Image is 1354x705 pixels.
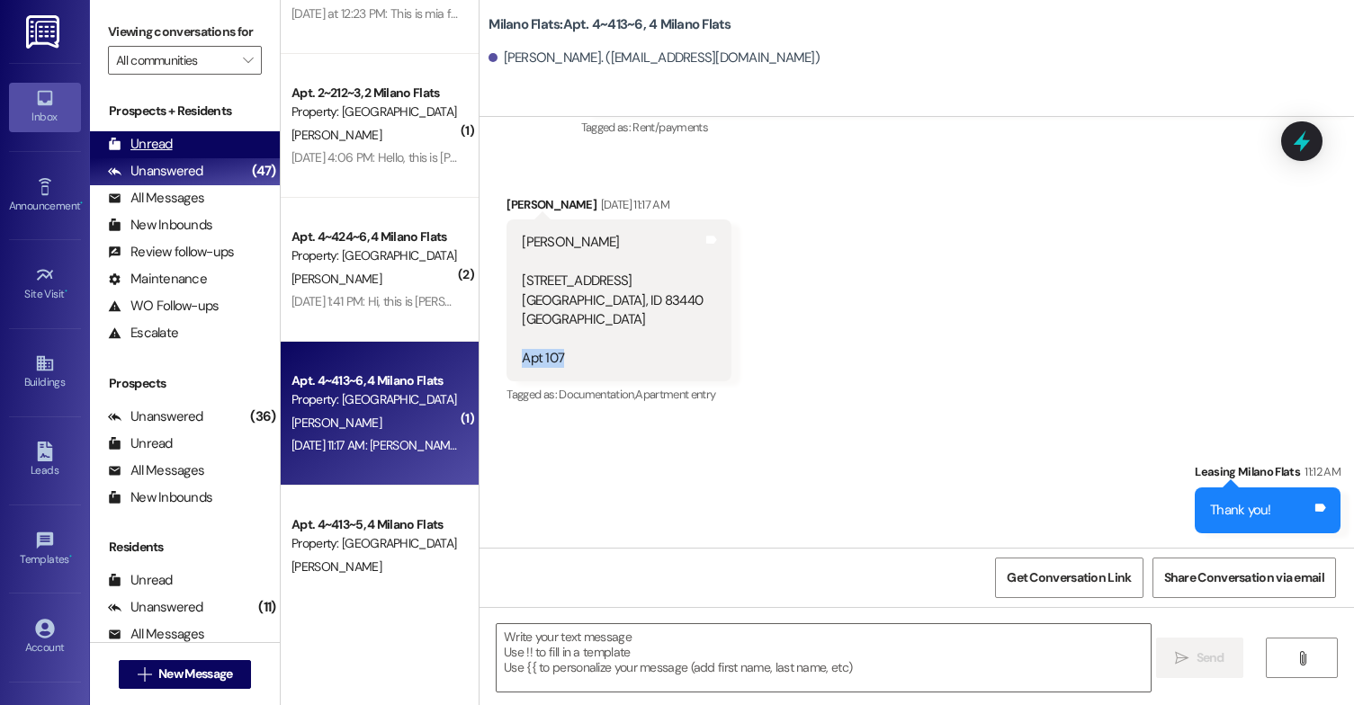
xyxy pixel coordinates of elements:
span: Get Conversation Link [1007,568,1131,587]
i:  [1296,651,1309,665]
div: Thank you! [1210,501,1271,520]
i:  [243,53,253,67]
div: Property: [GEOGRAPHIC_DATA] Flats [291,103,458,121]
div: Tagged as: [507,381,731,407]
div: Unanswered [108,162,203,181]
button: Get Conversation Link [995,558,1143,598]
div: Apt. 4~413~5, 4 Milano Flats [291,515,458,534]
div: Apt. 4~413~6, 4 Milano Flats [291,371,458,390]
a: Site Visit • [9,260,81,308]
div: [PERSON_NAME] [507,195,731,220]
div: Property: [GEOGRAPHIC_DATA] Flats [291,246,458,265]
div: All Messages [108,189,204,208]
a: Templates • [9,525,81,574]
div: Escalate [108,324,178,343]
div: (47) [247,157,280,185]
img: ResiDesk Logo [26,15,63,49]
div: Maintenance [108,270,207,289]
div: Apt. 2~212~3, 2 Milano Flats [291,84,458,103]
div: (11) [254,593,280,621]
a: Buildings [9,348,81,397]
span: [PERSON_NAME] [291,271,381,287]
div: (36) [246,403,280,431]
i:  [1175,651,1188,665]
div: WO Follow-ups [108,297,219,316]
div: Property: [GEOGRAPHIC_DATA] Flats [291,390,458,409]
div: All Messages [108,461,204,480]
span: Documentation , [559,387,635,402]
div: Unread [108,434,173,453]
div: [PERSON_NAME] [STREET_ADDRESS] [GEOGRAPHIC_DATA], ID 83440 [GEOGRAPHIC_DATA] Apt 107 [522,233,703,368]
a: Leads [9,436,81,485]
span: [PERSON_NAME] [291,558,381,575]
div: Tagged as: [581,114,1341,140]
div: Unread [108,571,173,590]
div: New Inbounds [108,216,212,235]
button: Share Conversation via email [1152,558,1336,598]
span: • [69,550,72,563]
span: • [65,285,67,298]
div: Prospects + Residents [90,102,280,120]
div: All Messages [108,625,204,644]
button: Send [1156,638,1243,678]
span: Share Conversation via email [1164,568,1324,587]
span: New Message [158,665,232,683]
div: Unread [108,135,173,154]
div: Apt. 4~424~6, 4 Milano Flats [291,228,458,246]
span: • [80,197,83,210]
i:  [138,667,151,682]
span: Rent/payments [632,120,708,135]
div: [DATE] 11:17 AM [596,195,669,214]
div: [DATE] 11:17 AM: [PERSON_NAME] [STREET_ADDRESS] Apt 107 [291,437,607,453]
span: [PERSON_NAME] [291,127,381,143]
div: Leasing Milano Flats [1195,462,1341,487]
div: Property: [GEOGRAPHIC_DATA] Flats [291,534,458,553]
div: Unanswered [108,598,203,617]
div: New Inbounds [108,488,212,507]
button: New Message [119,660,252,689]
a: Inbox [9,83,81,131]
span: Apartment entry [635,387,715,402]
a: Account [9,613,81,662]
span: Send [1197,648,1224,667]
div: Prospects [90,374,280,393]
div: Unanswered [108,407,203,426]
div: 11:12 AM [1300,462,1341,481]
label: Viewing conversations for [108,18,262,46]
b: Milano Flats: Apt. 4~413~6, 4 Milano Flats [489,15,731,34]
div: Residents [90,538,280,557]
div: Review follow-ups [108,243,234,262]
input: All communities [116,46,233,75]
span: [PERSON_NAME] [291,415,381,431]
div: [PERSON_NAME]. ([EMAIL_ADDRESS][DOMAIN_NAME]) [489,49,820,67]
